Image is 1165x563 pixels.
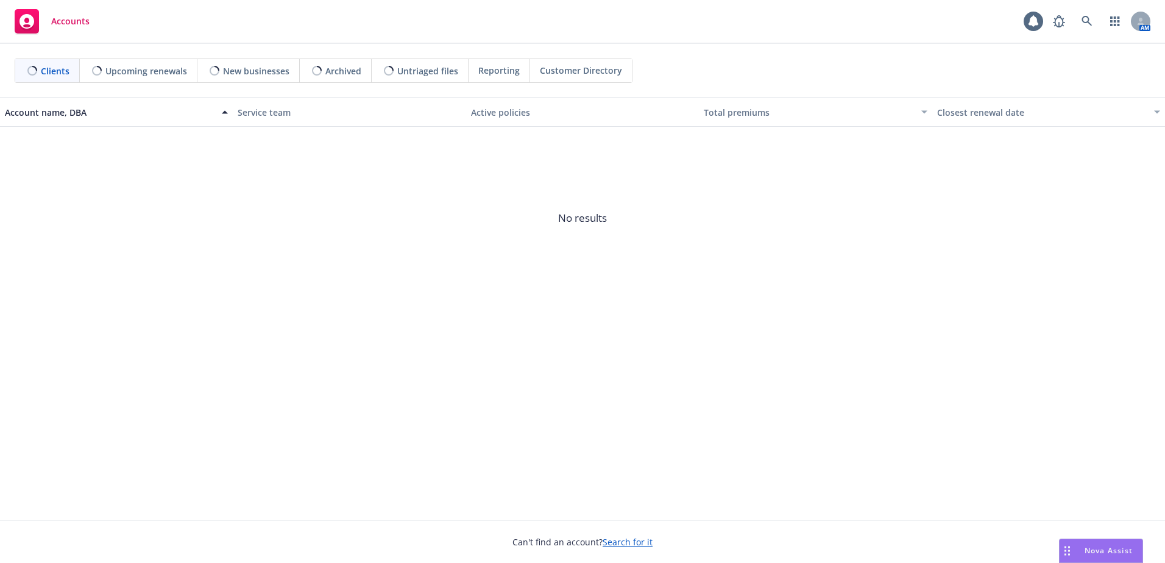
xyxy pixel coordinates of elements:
div: Service team [238,106,461,119]
button: Service team [233,97,466,127]
a: Switch app [1103,9,1127,34]
span: Archived [325,65,361,77]
div: Drag to move [1060,539,1075,562]
button: Total premiums [699,97,932,127]
button: Closest renewal date [932,97,1165,127]
a: Search [1075,9,1099,34]
span: Clients [41,65,69,77]
span: Untriaged files [397,65,458,77]
a: Accounts [10,4,94,38]
a: Search for it [603,536,653,548]
span: Nova Assist [1085,545,1133,556]
div: Total premiums [704,106,913,119]
span: Customer Directory [540,64,622,77]
span: Reporting [478,64,520,77]
a: Report a Bug [1047,9,1071,34]
div: Closest renewal date [937,106,1147,119]
span: New businesses [223,65,289,77]
span: Upcoming renewals [105,65,187,77]
span: Accounts [51,16,90,26]
button: Nova Assist [1059,539,1143,563]
span: Can't find an account? [512,536,653,548]
div: Active policies [471,106,694,119]
button: Active policies [466,97,699,127]
div: Account name, DBA [5,106,214,119]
